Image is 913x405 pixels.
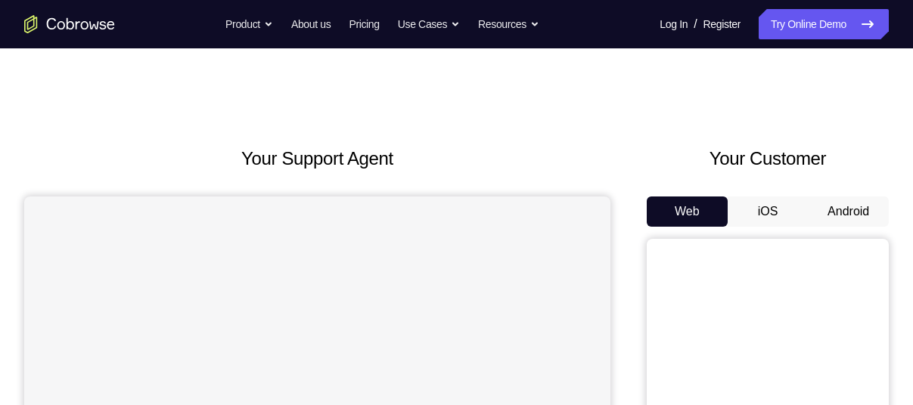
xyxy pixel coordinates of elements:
[291,9,331,39] a: About us
[24,145,610,172] h2: Your Support Agent
[225,9,273,39] button: Product
[647,196,728,227] button: Web
[703,9,741,39] a: Register
[808,196,889,227] button: Android
[24,15,115,33] a: Go to the home page
[660,9,688,39] a: Log In
[478,9,539,39] button: Resources
[349,9,379,39] a: Pricing
[728,196,809,227] button: iOS
[647,145,889,172] h2: Your Customer
[759,9,889,39] a: Try Online Demo
[398,9,460,39] button: Use Cases
[694,15,697,33] span: /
